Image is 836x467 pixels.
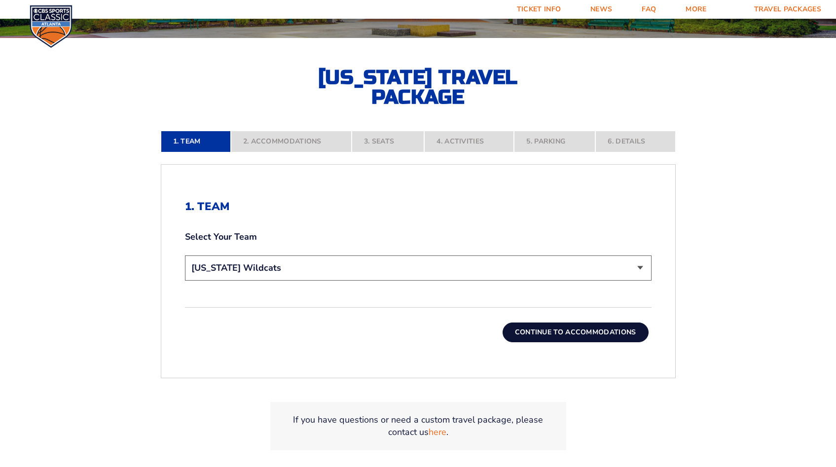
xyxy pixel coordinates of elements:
label: Select Your Team [185,231,652,243]
p: If you have questions or need a custom travel package, please contact us . [282,414,554,438]
h2: [US_STATE] Travel Package [310,68,527,107]
button: Continue To Accommodations [503,323,649,342]
img: CBS Sports Classic [30,5,73,48]
h2: 1. Team [185,200,652,213]
a: here [429,426,446,438]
